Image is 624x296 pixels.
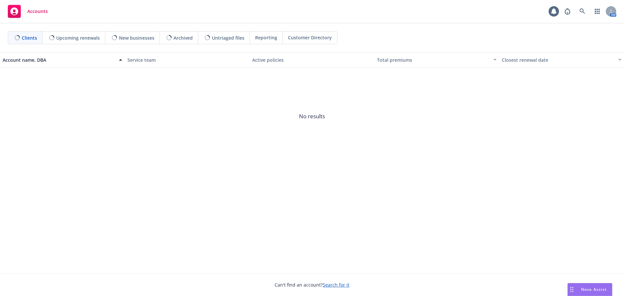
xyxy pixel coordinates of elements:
button: Total premiums [374,52,499,68]
span: Customer Directory [288,34,332,41]
span: New businesses [119,34,154,41]
a: Search [576,5,589,18]
div: Active policies [252,57,372,63]
a: Switch app [591,5,604,18]
div: Account name, DBA [3,57,115,63]
span: Nova Assist [581,287,607,292]
a: Accounts [5,2,50,20]
button: Active policies [250,52,374,68]
span: Reporting [255,34,277,41]
button: Service team [125,52,250,68]
span: Untriaged files [212,34,244,41]
a: Search for it [323,282,349,288]
div: Closest renewal date [502,57,614,63]
span: Archived [174,34,193,41]
span: Clients [22,34,37,41]
div: Service team [127,57,247,63]
button: Nova Assist [567,283,612,296]
span: Upcoming renewals [56,34,100,41]
a: Report a Bug [561,5,574,18]
span: Can't find an account? [275,281,349,288]
button: Closest renewal date [499,52,624,68]
div: Drag to move [568,283,576,296]
div: Total premiums [377,57,489,63]
span: Accounts [27,9,48,14]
